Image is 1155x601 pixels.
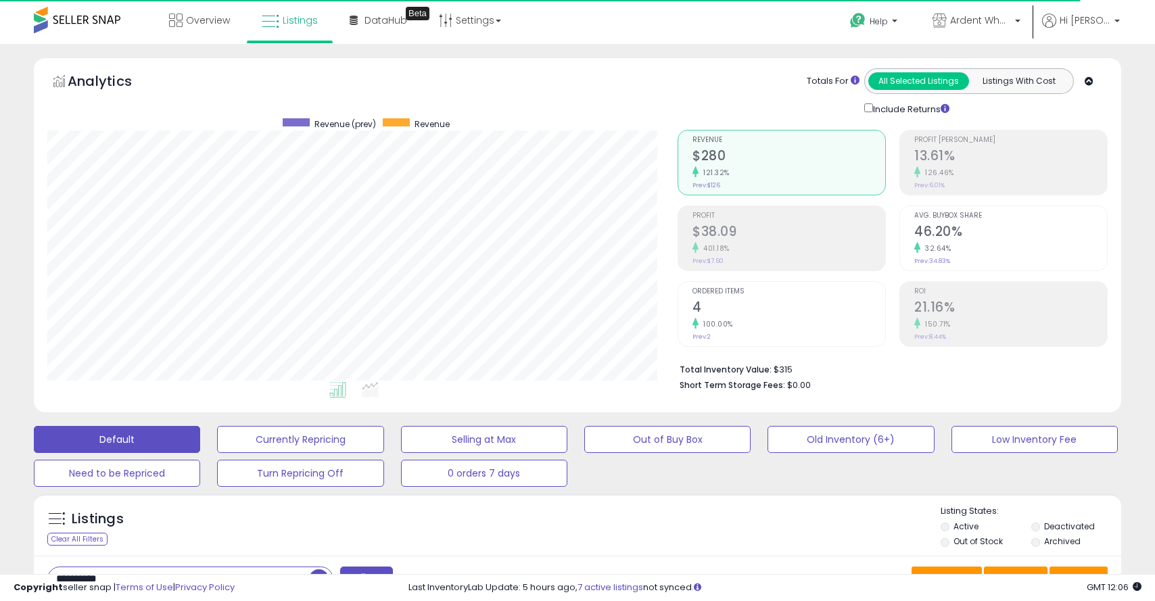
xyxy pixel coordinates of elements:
[577,581,643,594] a: 7 active listings
[408,581,1141,594] div: Last InventoryLab Update: 5 hours ago, not synced.
[993,571,1035,585] span: Columns
[401,426,567,453] button: Selling at Max
[34,426,200,453] button: Default
[807,75,859,88] div: Totals For
[340,567,393,590] button: Filters
[415,118,450,130] span: Revenue
[47,533,108,546] div: Clear All Filters
[692,224,885,242] h2: $38.09
[870,16,888,27] span: Help
[14,581,235,594] div: seller snap | |
[920,243,951,254] small: 32.64%
[692,181,720,189] small: Prev: $126
[186,14,230,27] span: Overview
[839,2,911,44] a: Help
[787,379,811,391] span: $0.00
[217,460,383,487] button: Turn Repricing Off
[914,333,946,341] small: Prev: 8.44%
[1087,581,1141,594] span: 2025-08-11 12:06 GMT
[1050,567,1108,590] button: Actions
[941,505,1121,518] p: Listing States:
[914,224,1107,242] h2: 46.20%
[914,288,1107,295] span: ROI
[314,118,376,130] span: Revenue (prev)
[692,257,724,265] small: Prev: $7.60
[953,521,979,532] label: Active
[968,72,1069,90] button: Listings With Cost
[699,168,730,178] small: 121.32%
[920,319,951,329] small: 150.71%
[692,333,711,341] small: Prev: 2
[406,7,429,20] div: Tooltip anchor
[34,460,200,487] button: Need to be Repriced
[692,137,885,144] span: Revenue
[68,72,158,94] h5: Analytics
[72,510,124,529] h5: Listings
[984,567,1047,590] button: Columns
[914,148,1107,166] h2: 13.61%
[953,535,1003,547] label: Out of Stock
[1044,535,1081,547] label: Archived
[914,181,945,189] small: Prev: 6.01%
[283,14,318,27] span: Listings
[950,14,1011,27] span: Ardent Wholesale
[914,137,1107,144] span: Profit [PERSON_NAME]
[1044,521,1095,532] label: Deactivated
[217,426,383,453] button: Currently Repricing
[868,72,969,90] button: All Selected Listings
[401,460,567,487] button: 0 orders 7 days
[584,426,751,453] button: Out of Buy Box
[364,14,407,27] span: DataHub
[914,299,1107,318] h2: 21.16%
[914,212,1107,220] span: Avg. Buybox Share
[1060,14,1110,27] span: Hi [PERSON_NAME]
[768,426,934,453] button: Old Inventory (6+)
[680,364,772,375] b: Total Inventory Value:
[920,168,954,178] small: 126.46%
[914,257,950,265] small: Prev: 34.83%
[680,360,1098,377] li: $315
[692,148,885,166] h2: $280
[680,379,785,391] b: Short Term Storage Fees:
[14,581,63,594] strong: Copyright
[692,288,885,295] span: Ordered Items
[699,243,730,254] small: 401.18%
[1042,14,1120,44] a: Hi [PERSON_NAME]
[692,299,885,318] h2: 4
[692,212,885,220] span: Profit
[951,426,1118,453] button: Low Inventory Fee
[912,567,982,590] button: Save View
[699,319,733,329] small: 100.00%
[849,12,866,29] i: Get Help
[854,101,966,116] div: Include Returns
